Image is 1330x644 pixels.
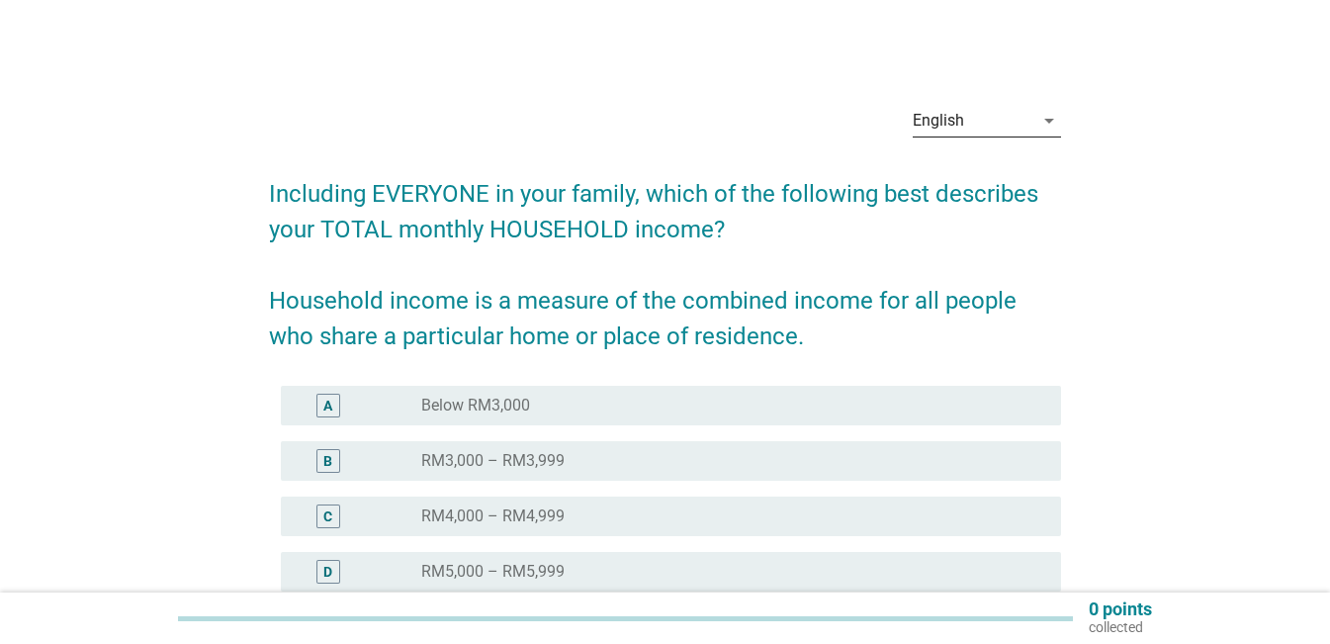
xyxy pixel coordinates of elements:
div: A [323,396,332,416]
label: Below RM3,000 [421,396,530,415]
h2: Including EVERYONE in your family, which of the following best describes your TOTAL monthly HOUSE... [269,156,1061,354]
div: C [323,506,332,527]
label: RM5,000 – RM5,999 [421,562,565,582]
p: 0 points [1089,600,1152,618]
i: arrow_drop_down [1037,109,1061,133]
div: B [323,451,332,472]
label: RM4,000 – RM4,999 [421,506,565,526]
div: English [913,112,964,130]
p: collected [1089,618,1152,636]
label: RM3,000 – RM3,999 [421,451,565,471]
div: D [323,562,332,583]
